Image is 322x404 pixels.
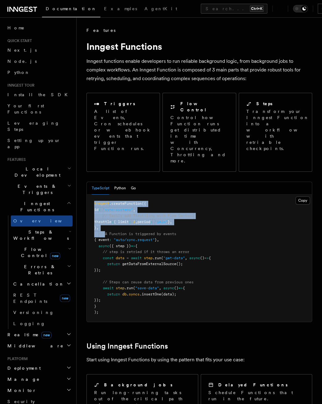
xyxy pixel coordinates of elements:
span: data [116,256,124,260]
span: : [111,220,114,224]
span: => [204,256,209,260]
p: Schedule Functions that run in the future. [208,389,305,402]
a: Examples [100,2,141,17]
span: Logging [13,321,45,326]
span: Python [7,70,30,75]
button: Go [131,182,136,195]
span: => [178,286,183,290]
span: // step is retried if it throws an error [103,250,189,254]
span: Realtime [5,332,52,338]
a: Install the SDK [5,89,73,100]
span: "1min" [155,220,168,224]
span: id [94,208,98,212]
span: ({ step }) [109,244,131,248]
span: step [144,256,153,260]
div: Inngest Functions [5,215,73,329]
button: Errors & Retries [11,261,73,278]
span: "auto/sync.request" [114,238,155,242]
a: Using Inngest Functions [86,342,168,350]
p: Control how Function runs get distributed in time with Concurrency, Throttling and more. [170,114,228,164]
span: { [183,286,185,290]
span: () [200,256,204,260]
span: Install the SDK [7,92,71,97]
h2: Triggers [104,101,135,107]
span: } [168,220,170,224]
span: { limit [114,220,129,224]
button: Events & Triggers [5,181,73,198]
span: : [150,220,153,224]
span: ( [133,286,135,290]
span: { [209,256,211,260]
span: .insertOne [140,292,161,296]
span: period [137,220,150,224]
span: Platform [5,356,28,361]
span: : [98,208,101,212]
span: syncs [129,292,140,296]
a: Python [5,67,73,78]
button: Local Development [5,163,73,181]
span: throttle [94,220,111,224]
span: db [122,292,127,296]
button: Realtimenew [5,329,73,340]
button: Inngest Functions [5,198,73,215]
span: await [103,286,114,290]
span: Versioning [13,310,54,315]
a: TriggersA list of Events, Cron schedules or webhook events that trigger Function runs. [86,93,160,172]
span: Examples [104,6,137,11]
span: return [107,262,120,266]
span: return [107,292,120,296]
span: }); [94,298,101,302]
span: Middleware [5,343,64,349]
span: Inngest Functions [5,200,67,213]
button: Manage [5,374,73,385]
span: Quick start [5,38,32,43]
span: }); [94,268,101,272]
span: Cancellation [11,281,64,287]
span: // Easily add Throttling with Flow Control [103,213,194,218]
span: const [103,256,114,260]
span: .run [124,286,133,290]
a: Overview [11,215,73,226]
span: 3 [133,220,135,224]
button: Middleware [5,340,73,351]
span: inngest [94,201,109,206]
button: Steps & Workflows [11,226,73,244]
span: () [174,286,178,290]
span: Node.js [7,59,37,64]
span: Errors & Retries [11,264,67,276]
a: Next.js [5,45,73,56]
span: Setting up your app [7,138,61,149]
span: Next.js [7,48,37,53]
span: Steps & Workflows [11,229,69,241]
span: { [135,244,137,248]
p: Start using Inngest Functions by using the pattern that fits your use case: [86,355,312,364]
button: TypeScript [92,182,109,195]
span: // A Function is triggered by events [98,232,176,236]
span: Flow Control [11,246,68,259]
span: , [170,220,172,224]
span: ({ [142,201,146,206]
span: getDataFromExternalSource [122,262,176,266]
span: { event [94,238,109,242]
a: Home [5,22,73,33]
span: Inngest tour [5,83,35,88]
span: , [185,256,187,260]
span: } [155,238,157,242]
span: .run [153,256,161,260]
span: Deployment [5,365,41,371]
span: Your first Functions [7,103,44,114]
button: Deployment [5,363,73,374]
span: } [94,226,96,230]
span: Documentation [46,6,97,11]
h2: Flow Control [180,101,228,113]
span: REST Endpoints [13,293,47,304]
button: Copy [295,196,310,204]
a: Leveraging Steps [5,118,73,135]
span: (data); [161,292,176,296]
a: Your first Functions [5,100,73,118]
span: .createFunction [109,201,142,206]
a: Versioning [11,307,73,318]
button: Flow Controlnew [11,244,73,261]
span: . [127,292,129,296]
span: Home [7,25,25,31]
